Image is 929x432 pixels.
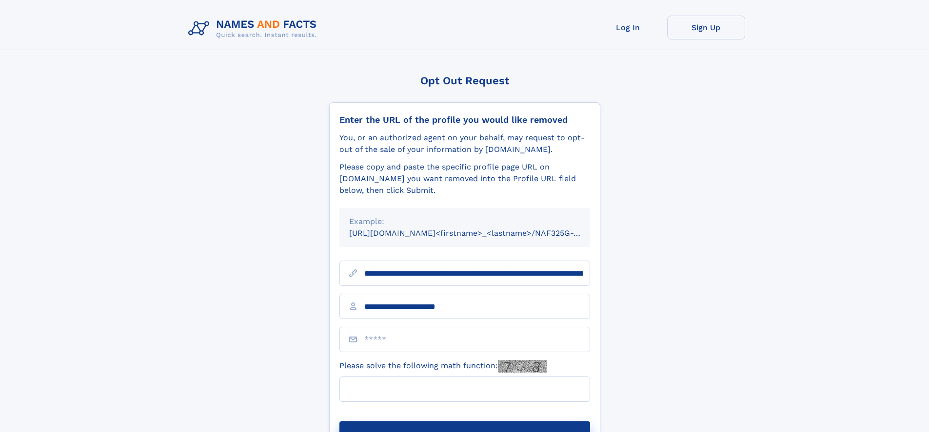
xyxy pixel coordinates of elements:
[184,16,325,42] img: Logo Names and Facts
[349,216,580,227] div: Example:
[339,114,590,125] div: Enter the URL of the profile you would like removed
[349,228,609,238] small: [URL][DOMAIN_NAME]<firstname>_<lastname>/NAF325G-xxxxxxxx
[667,16,745,39] a: Sign Up
[329,75,600,87] div: Opt Out Request
[339,360,547,373] label: Please solve the following math function:
[339,132,590,155] div: You, or an authorized agent on your behalf, may request to opt-out of the sale of your informatio...
[339,161,590,196] div: Please copy and paste the specific profile page URL on [DOMAIN_NAME] you want removed into the Pr...
[589,16,667,39] a: Log In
